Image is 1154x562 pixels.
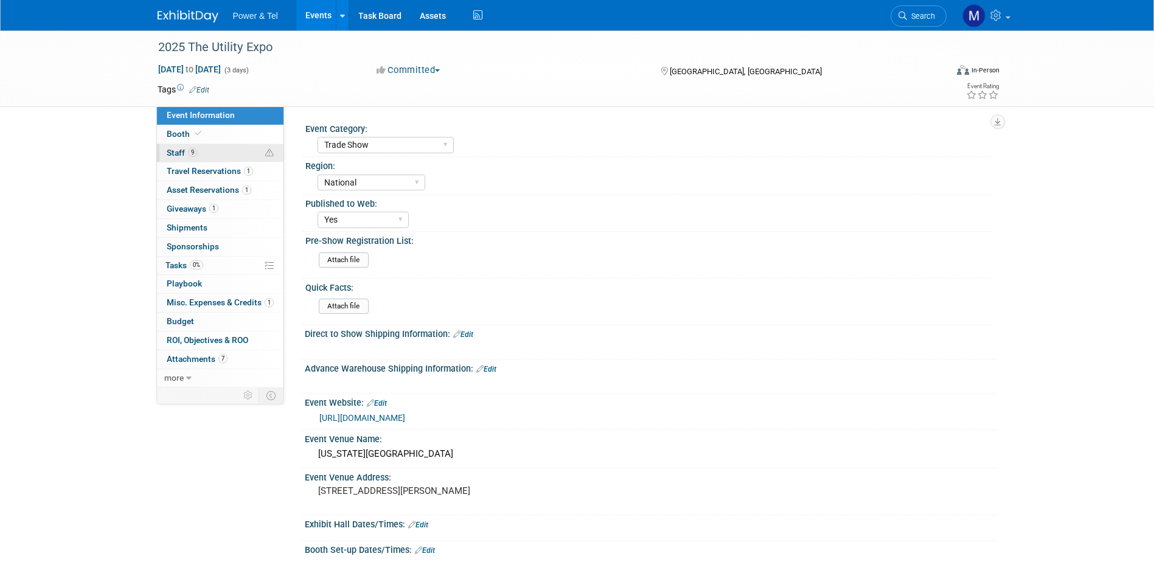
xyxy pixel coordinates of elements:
[157,144,283,162] a: Staff9
[165,260,203,270] span: Tasks
[164,373,184,383] span: more
[167,148,197,158] span: Staff
[167,354,228,364] span: Attachments
[157,181,283,199] a: Asset Reservations1
[305,120,992,135] div: Event Category:
[167,129,204,139] span: Booth
[408,521,428,529] a: Edit
[157,125,283,144] a: Booth
[167,335,248,345] span: ROI, Objectives & ROO
[167,297,274,307] span: Misc. Expenses & Credits
[372,64,445,77] button: Committed
[157,275,283,293] a: Playbook
[367,399,387,408] a: Edit
[188,148,197,157] span: 9
[157,219,283,237] a: Shipments
[167,223,207,232] span: Shipments
[891,5,947,27] a: Search
[167,279,202,288] span: Playbook
[158,83,209,95] td: Tags
[242,186,251,195] span: 1
[305,468,997,484] div: Event Venue Address:
[157,238,283,256] a: Sponsorships
[184,64,195,74] span: to
[971,66,999,75] div: In-Person
[167,185,251,195] span: Asset Reservations
[189,86,209,94] a: Edit
[157,106,283,125] a: Event Information
[154,36,928,58] div: 2025 The Utility Expo
[319,413,405,423] a: [URL][DOMAIN_NAME]
[157,369,283,387] a: more
[476,365,496,373] a: Edit
[305,430,997,445] div: Event Venue Name:
[190,260,203,269] span: 0%
[158,64,221,75] span: [DATE] [DATE]
[957,65,969,75] img: Format-Inperson.png
[238,387,259,403] td: Personalize Event Tab Strip
[265,148,274,159] span: Potential Scheduling Conflict -- at least one attendee is tagged in another overlapping event.
[158,10,218,23] img: ExhibitDay
[305,515,997,531] div: Exhibit Hall Dates/Times:
[218,354,228,363] span: 7
[233,11,278,21] span: Power & Tel
[453,330,473,339] a: Edit
[305,325,997,341] div: Direct to Show Shipping Information:
[305,394,997,409] div: Event Website:
[157,331,283,350] a: ROI, Objectives & ROO
[305,541,997,557] div: Booth Set-up Dates/Times:
[318,485,580,496] pre: [STREET_ADDRESS][PERSON_NAME]
[157,200,283,218] a: Giveaways1
[167,241,219,251] span: Sponsorships
[244,167,253,176] span: 1
[157,294,283,312] a: Misc. Expenses & Credits1
[314,445,988,463] div: [US_STATE][GEOGRAPHIC_DATA]
[209,204,218,213] span: 1
[167,204,218,213] span: Giveaways
[415,546,435,555] a: Edit
[962,4,985,27] img: Michael Mackeben
[167,110,235,120] span: Event Information
[157,162,283,181] a: Travel Reservations1
[157,313,283,331] a: Budget
[259,387,283,403] td: Toggle Event Tabs
[305,195,992,210] div: Published to Web:
[223,66,249,74] span: (3 days)
[305,232,992,247] div: Pre-Show Registration List:
[907,12,935,21] span: Search
[305,157,992,172] div: Region:
[966,83,999,89] div: Event Rating
[305,359,997,375] div: Advance Warehouse Shipping Information:
[670,67,822,76] span: [GEOGRAPHIC_DATA], [GEOGRAPHIC_DATA]
[167,316,194,326] span: Budget
[157,350,283,369] a: Attachments7
[157,257,283,275] a: Tasks0%
[305,279,992,294] div: Quick Facts:
[875,63,1000,82] div: Event Format
[195,130,201,137] i: Booth reservation complete
[167,166,253,176] span: Travel Reservations
[265,298,274,307] span: 1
